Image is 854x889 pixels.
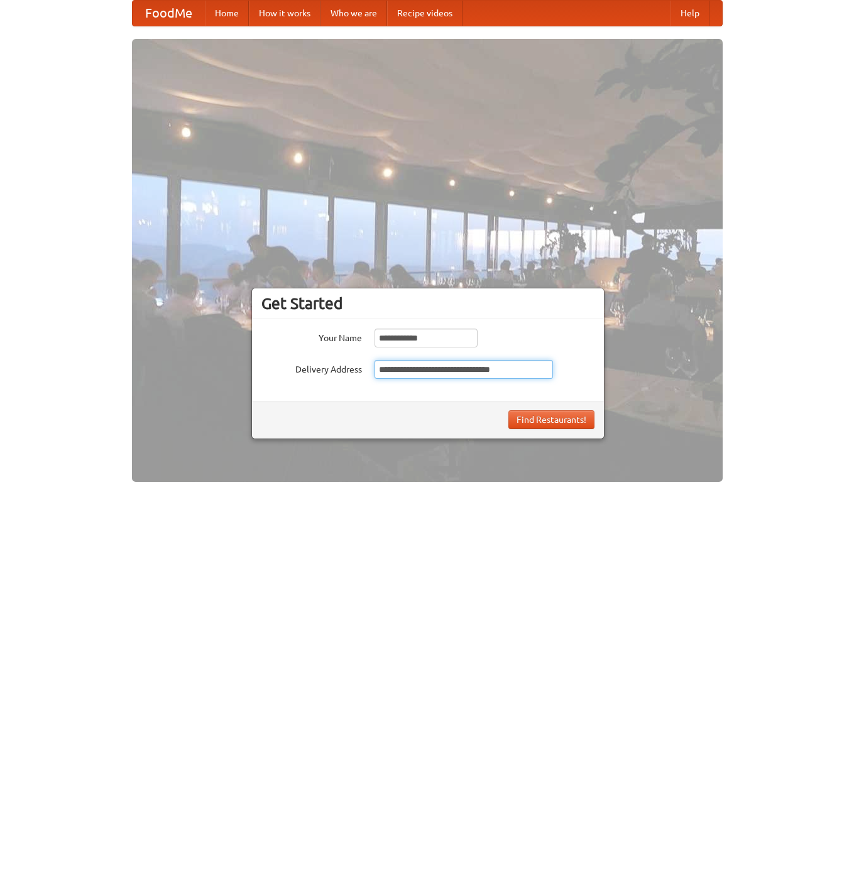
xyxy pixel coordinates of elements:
a: FoodMe [133,1,205,26]
label: Delivery Address [261,360,362,376]
label: Your Name [261,329,362,344]
a: Home [205,1,249,26]
a: How it works [249,1,320,26]
a: Help [671,1,709,26]
a: Who we are [320,1,387,26]
button: Find Restaurants! [508,410,594,429]
a: Recipe videos [387,1,463,26]
h3: Get Started [261,294,594,313]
